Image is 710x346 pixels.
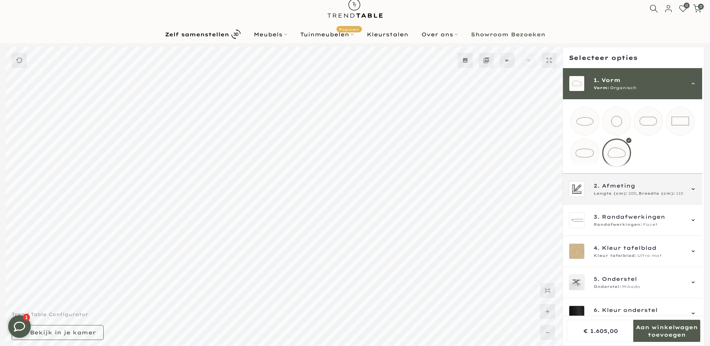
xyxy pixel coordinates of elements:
[471,32,545,37] b: Showroom Bezoeken
[679,4,687,13] a: 0
[247,30,293,39] a: Meubels
[684,3,689,8] span: 0
[698,4,704,9] span: 0
[415,30,464,39] a: Over ons
[158,28,247,41] a: Zelf samenstellen
[693,4,701,13] a: 0
[336,26,362,32] span: Populair
[293,30,360,39] a: TuinmeubelenPopulair
[464,30,552,39] a: Showroom Bezoeken
[165,32,229,37] b: Zelf samenstellen
[360,30,415,39] a: Kleurstalen
[1,308,38,345] iframe: toggle-frame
